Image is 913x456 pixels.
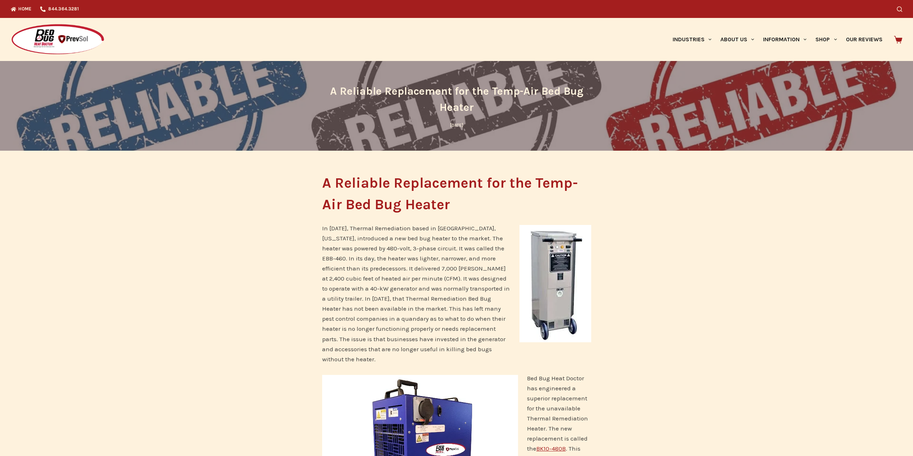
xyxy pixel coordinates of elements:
[322,174,578,213] strong: A Reliable Replacement for the Temp-Air Bed Bug Heate
[322,172,591,215] h1: r
[668,18,716,61] a: Industries
[450,123,463,128] time: [DATE]
[811,18,841,61] a: Shop
[322,83,591,116] h1: A Reliable Replacement for the Temp-Air Bed Bug Heater
[536,445,566,452] a: BK10-480B
[759,18,811,61] a: Information
[11,24,105,56] img: Prevsol/Bed Bug Heat Doctor
[841,18,887,61] a: Our Reviews
[897,6,902,12] button: Search
[322,223,591,364] p: In [DATE], Thermal Remediation based in [GEOGRAPHIC_DATA], [US_STATE], introduced a new bed bug h...
[716,18,758,61] a: About Us
[668,18,887,61] nav: Primary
